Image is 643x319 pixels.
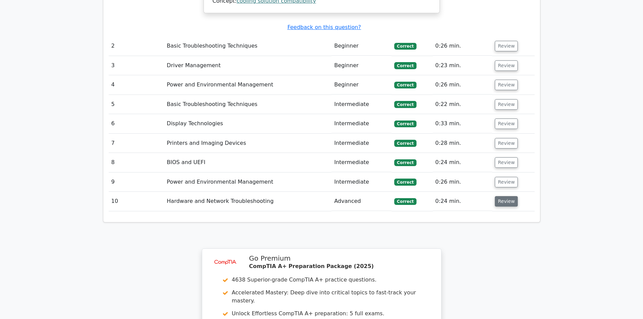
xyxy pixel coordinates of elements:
td: 6 [109,114,164,133]
td: Beginner [331,75,392,95]
button: Review [495,80,518,90]
td: Intermediate [331,95,392,114]
td: Hardware and Network Troubleshooting [164,192,331,211]
td: 9 [109,172,164,192]
td: Driver Management [164,56,331,75]
td: Power and Environmental Management [164,75,331,95]
span: Correct [394,179,416,185]
button: Review [495,118,518,129]
td: Advanced [331,192,392,211]
td: Beginner [331,56,392,75]
span: Correct [394,140,416,147]
td: BIOS and UEFI [164,153,331,172]
td: 0:26 min. [433,75,492,95]
button: Review [495,138,518,149]
td: 0:26 min. [433,172,492,192]
td: Intermediate [331,172,392,192]
td: 0:22 min. [433,95,492,114]
td: 0:24 min. [433,192,492,211]
span: Correct [394,159,416,166]
td: Intermediate [331,153,392,172]
td: 0:23 min. [433,56,492,75]
button: Review [495,196,518,207]
button: Review [495,60,518,71]
button: Review [495,99,518,110]
td: 10 [109,192,164,211]
td: Printers and Imaging Devices [164,134,331,153]
span: Correct [394,121,416,127]
td: 3 [109,56,164,75]
td: Beginner [331,36,392,56]
td: Basic Troubleshooting Techniques [164,95,331,114]
span: Correct [394,62,416,69]
td: 2 [109,36,164,56]
td: 0:28 min. [433,134,492,153]
td: Power and Environmental Management [164,172,331,192]
td: Intermediate [331,114,392,133]
td: 8 [109,153,164,172]
span: Correct [394,43,416,50]
td: Display Technologies [164,114,331,133]
span: Correct [394,198,416,205]
td: Basic Troubleshooting Techniques [164,36,331,56]
button: Review [495,157,518,168]
button: Review [495,177,518,187]
td: 0:24 min. [433,153,492,172]
td: 5 [109,95,164,114]
td: 0:33 min. [433,114,492,133]
span: Correct [394,101,416,108]
button: Review [495,41,518,51]
td: 0:26 min. [433,36,492,56]
td: Intermediate [331,134,392,153]
td: 4 [109,75,164,95]
td: 7 [109,134,164,153]
span: Correct [394,82,416,88]
a: Feedback on this question? [287,24,361,30]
